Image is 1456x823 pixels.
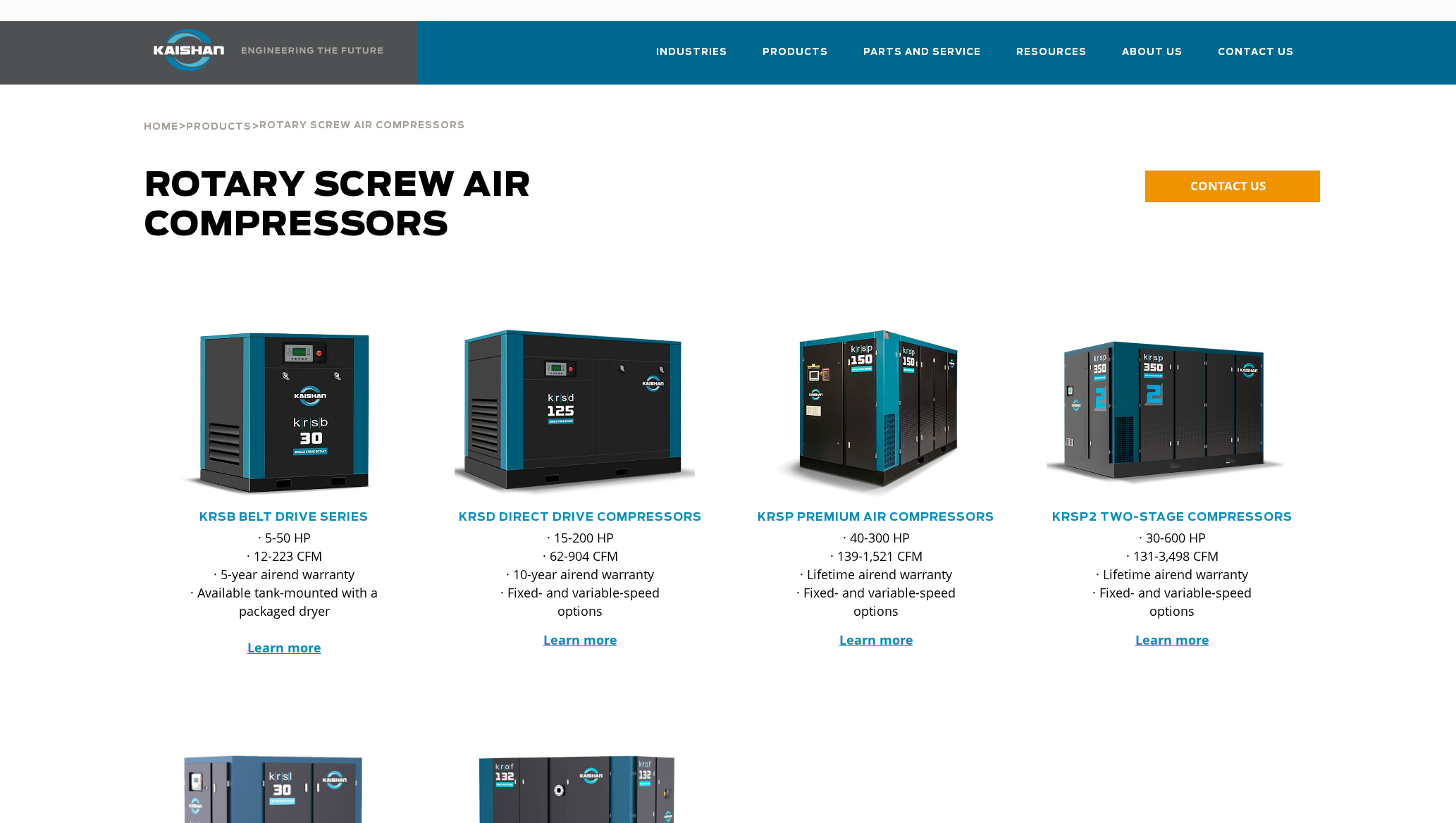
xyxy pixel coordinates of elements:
[136,29,242,71] img: kaishan logo
[1218,44,1294,61] span: Contact Us
[863,34,981,82] a: Parts and Service
[863,44,981,61] span: Parts and Service
[199,512,369,523] a: KRSB Belt Drive Series
[779,528,973,620] p: · 40-300 HP · 139-1,521 CFM · Lifetime airend warranty · Fixed- and variable-speed options
[159,330,409,499] div: krsb30
[459,512,702,523] a: KRSD Direct Drive Compressors
[483,528,677,620] p: · 15-200 HP · 62-904 CFM · 10-year airend warranty · Fixed- and variable-speed options
[1016,34,1087,82] a: Resources
[1135,631,1209,648] a: Learn more
[186,123,252,132] span: Products
[1190,178,1266,194] span: CONTACT US
[148,330,399,499] img: krsb30
[242,47,383,54] img: Engineering the future
[455,330,705,499] div: krsd125
[136,21,385,85] a: Kaishan USA
[1122,44,1183,61] span: About Us
[758,512,994,523] a: KRSP Premium Air Compressors
[187,528,381,657] p: · 5-50 HP · 12-223 CFM · 5-year airend warranty · Available tank-mounted with a packaged dryer
[1122,34,1183,82] a: About Us
[144,85,465,138] div: > >
[247,639,321,656] a: Learn more
[1075,528,1269,620] p: · 30-600 HP · 131-3,498 CFM · Lifetime airend warranty · Fixed- and variable-speed options
[751,330,1001,499] div: krsp150
[1218,34,1294,82] a: Contact Us
[144,123,178,132] span: Home
[740,330,991,499] img: krsp150
[144,120,178,132] a: Home
[1036,330,1287,499] img: krsp350
[1047,330,1297,499] div: krsp350
[839,631,913,648] a: Learn more
[259,121,465,130] span: Rotary Screw Air Compressors
[656,34,727,82] a: Industries
[1145,171,1320,202] a: CONTACT US
[1052,512,1292,523] a: KRSP2 Two-Stage Compressors
[144,169,531,242] span: Rotary Screw Air Compressors
[444,330,695,499] img: krsd125
[763,34,828,82] a: Products
[656,44,727,61] span: Industries
[186,120,252,132] a: Products
[1016,44,1087,61] span: Resources
[763,44,828,61] span: Products
[543,631,617,648] a: Learn more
